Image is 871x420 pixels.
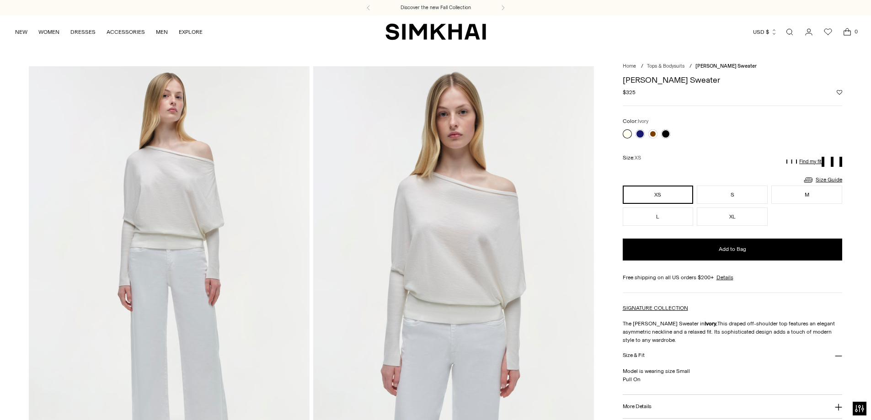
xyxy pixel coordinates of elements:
[689,63,692,70] div: /
[401,4,471,11] a: Discover the new Fall Collection
[623,88,636,96] span: $325
[623,395,843,418] button: More Details
[623,352,645,358] h3: Size & Fit
[623,367,843,383] p: Model is wearing size Small Pull On
[38,22,59,42] a: WOMEN
[623,344,843,367] button: Size & Fit
[819,23,837,41] a: Wishlist
[623,154,641,162] label: Size:
[107,22,145,42] a: ACCESSORIES
[179,22,203,42] a: EXPLORE
[838,23,856,41] a: Open cart modal
[623,239,843,261] button: Add to Bag
[635,155,641,161] span: XS
[623,117,648,126] label: Color:
[852,27,860,36] span: 0
[697,207,768,226] button: XL
[753,22,777,42] button: USD $
[156,22,168,42] a: MEN
[771,186,842,204] button: M
[780,23,799,41] a: Open search modal
[623,404,652,409] h3: More Details
[623,76,843,84] h1: [PERSON_NAME] Sweater
[623,273,843,282] div: Free shipping on all US orders $200+
[638,118,648,124] span: Ivory
[385,23,486,41] a: SIMKHAI
[623,305,688,311] a: SIGNATURE COLLECTION
[70,22,96,42] a: DRESSES
[695,63,757,69] span: [PERSON_NAME] Sweater
[716,273,733,282] a: Details
[705,320,717,327] strong: Ivory.
[15,22,27,42] a: NEW
[623,207,694,226] button: L
[647,63,684,69] a: Tops & Bodysuits
[623,63,843,70] nav: breadcrumbs
[641,63,643,70] div: /
[623,63,636,69] a: Home
[697,186,768,204] button: S
[719,245,746,253] span: Add to Bag
[803,174,842,186] a: Size Guide
[837,90,842,95] button: Add to Wishlist
[800,23,818,41] a: Go to the account page
[623,186,694,204] button: XS
[623,319,843,344] p: The [PERSON_NAME] Sweater in This draped off-shoulder top features an elegant asymmetric neckline...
